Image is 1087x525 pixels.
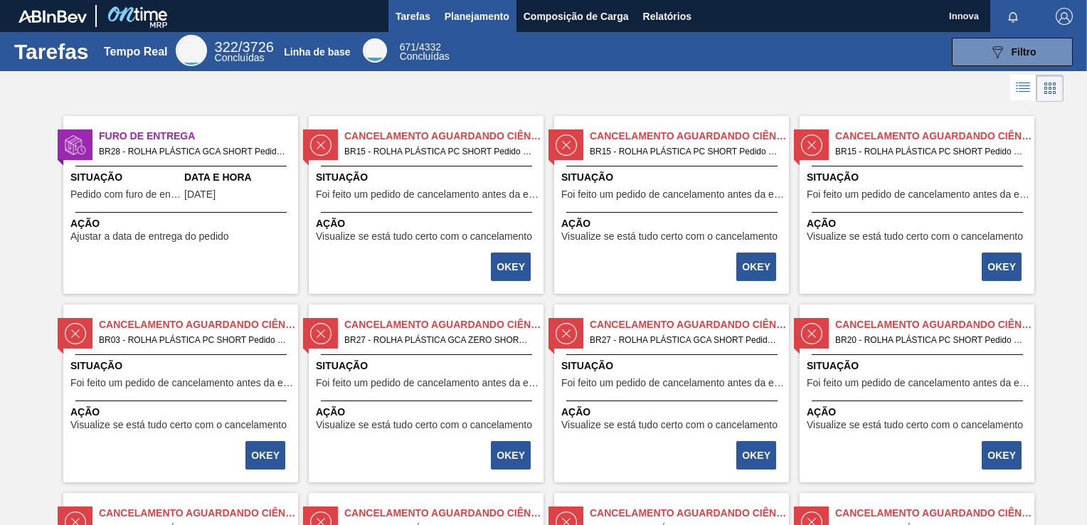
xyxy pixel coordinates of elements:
[316,170,540,185] span: Situação
[70,359,295,373] span: Situação
[835,506,1034,521] span: Cancelamento aguardando ciência
[736,253,776,281] button: OKEY
[983,440,1023,471] div: Completar tarefa: 29686837
[1036,75,1064,102] div: Visão em Cards
[524,8,629,25] span: Composição de Carga
[215,39,274,55] span: /
[738,440,778,471] div: Completar tarefa: 29686630
[396,8,430,25] span: Tarefas
[344,332,532,348] span: BR27 - ROLHA PLÁSTICA GCA ZERO SHORT Pedido - 749651
[310,323,332,344] img: estado
[1010,75,1036,102] div: Visão em Lista
[363,38,387,63] div: Base Line
[284,46,350,58] div: Linha de base
[215,52,265,63] span: Concluídas
[561,405,785,420] span: Ação
[215,41,274,63] div: Real Time
[344,129,543,144] span: Cancelamento aguardando ciência
[316,216,540,231] span: Ação
[983,251,1023,282] div: Completar tarefa: 29685923
[14,43,89,60] h1: Tarefas
[561,231,778,242] span: Visualize se está tudo certo com o cancelamento
[344,144,532,159] span: BR15 - ROLHA PLÁSTICA PC SHORT Pedido - 694548
[561,216,785,231] span: Ação
[801,134,822,156] img: estado
[316,189,540,200] span: Foi feito um pedido de cancelamento antes da etapa de aguardando faturamento
[835,129,1034,144] span: Cancelamento aguardando ciência
[561,189,785,200] span: Foi feito um pedido de cancelamento antes da etapa de aguardando faturamento
[807,378,1031,388] span: Foi feito um pedido de cancelamento antes da etapa de aguardando faturamento
[344,317,543,332] span: Cancelamento aguardando ciência
[310,134,332,156] img: estado
[561,170,785,185] span: Situação
[316,378,540,388] span: Foi feito um pedido de cancelamento antes da etapa de aguardando faturamento
[736,441,776,470] button: OKEY
[807,216,1031,231] span: Ação
[316,420,532,430] span: Visualize se está tudo certo com o cancelamento
[491,253,531,281] button: OKEY
[590,129,789,144] span: Cancelamento aguardando ciência
[807,405,1031,420] span: Ação
[104,46,168,58] div: Tempo Real
[247,440,287,471] div: Completar tarefa: 29686507
[807,359,1031,373] span: Situação
[316,405,540,420] span: Ação
[18,10,87,23] img: TNhmsLtSVTkK8tSr43FrP2fwEKptu5GPRR3wAAAABJRU5ErkJggg==
[835,144,1023,159] span: BR15 - ROLHA PLÁSTICA PC SHORT Pedido - 722187
[952,38,1073,66] button: Filtro
[400,51,450,62] span: Concluídas
[65,323,86,344] img: estado
[982,253,1022,281] button: OKEY
[590,332,778,348] span: BR27 - ROLHA PLÁSTICA GCA SHORT Pedido - 760569
[807,170,1031,185] span: Situação
[242,39,274,55] font: 3726
[316,231,532,242] span: Visualize se está tudo certo com o cancelamento
[590,317,789,332] span: Cancelamento aguardando ciência
[835,317,1034,332] span: Cancelamento aguardando ciência
[99,317,298,332] span: Cancelamento aguardando ciência
[99,144,287,159] span: BR28 - ROLHA PLÁSTICA GCA SHORT Pedido - 1998641
[807,420,1023,430] span: Visualize se está tudo certo com o cancelamento
[738,251,778,282] div: Completar tarefa: 29685444
[400,43,450,61] div: Base Line
[70,231,229,242] span: Ajustar a data de entrega do pedido
[561,420,778,430] span: Visualize se está tudo certo com o cancelamento
[1056,8,1073,25] img: Logout
[801,323,822,344] img: estado
[807,189,1031,200] span: Foi feito um pedido de cancelamento antes da etapa de aguardando faturamento
[990,6,1036,26] button: Notificações
[215,39,238,55] span: 322
[70,216,295,231] span: Ação
[492,440,532,471] div: Completar tarefa: 29686511
[184,170,295,185] span: Data e Hora
[245,441,285,470] button: OKEY
[70,378,295,388] span: Foi feito um pedido de cancelamento antes da etapa de aguardando faturamento
[492,251,532,282] div: Completar tarefa: 29684973
[590,506,789,521] span: Cancelamento aguardando ciência
[982,441,1022,470] button: OKEY
[419,41,441,53] font: 4332
[400,41,441,53] span: /
[1012,46,1036,58] span: Filtro
[344,506,543,521] span: Cancelamento aguardando ciência
[70,189,181,200] span: Pedido com furo de entrega
[65,134,86,156] img: estado
[807,231,1023,242] span: Visualize se está tudo certo com o cancelamento
[70,170,181,185] span: Situação
[556,323,577,344] img: estado
[316,359,540,373] span: Situação
[99,129,298,144] span: Furo de Entrega
[70,420,287,430] span: Visualize se está tudo certo com o cancelamento
[70,405,295,420] span: Ação
[561,378,785,388] span: Foi feito um pedido de cancelamento antes da etapa de aguardando faturamento
[643,8,691,25] span: Relatórios
[835,332,1023,348] span: BR20 - ROLHA PLÁSTICA PC SHORT Pedido - 768457
[445,8,509,25] span: Planejamento
[590,144,778,159] span: BR15 - ROLHA PLÁSTICA PC SHORT Pedido - 694547
[184,189,216,200] span: 01/08/2025,
[99,506,298,521] span: Cancelamento aguardando ciência
[99,332,287,348] span: BR03 - ROLHA PLÁSTICA PC SHORT Pedido - 749602
[400,41,416,53] span: 671
[561,359,785,373] span: Situação
[491,441,531,470] button: OKEY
